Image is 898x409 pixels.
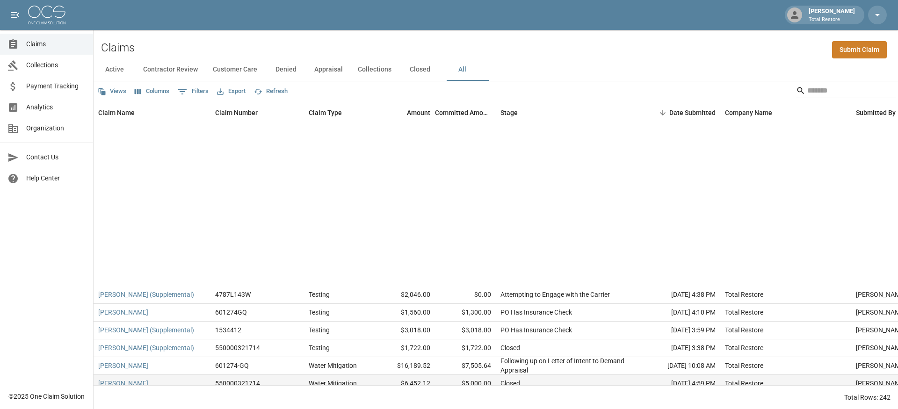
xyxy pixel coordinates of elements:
div: Amount [407,100,430,126]
p: Total Restore [809,16,855,24]
div: Company Name [720,100,851,126]
div: 601274GQ [215,308,247,317]
a: [PERSON_NAME] (Supplemental) [98,290,194,299]
span: Organization [26,123,86,133]
div: dynamic tabs [94,58,898,81]
div: Amount [374,100,435,126]
div: Date Submitted [669,100,716,126]
div: $2,046.00 [374,286,435,304]
button: Closed [399,58,441,81]
div: $1,560.00 [374,304,435,322]
span: Collections [26,60,86,70]
div: PO Has Insurance Check [500,325,572,335]
button: Denied [265,58,307,81]
button: Active [94,58,136,81]
div: PO Has Insurance Check [500,308,572,317]
div: Claim Number [215,100,258,126]
div: [DATE] 4:38 PM [636,286,720,304]
div: Testing [309,290,330,299]
span: Contact Us [26,152,86,162]
button: Customer Care [205,58,265,81]
div: Closed [500,379,520,388]
button: Collections [350,58,399,81]
div: $0.00 [435,286,496,304]
div: Committed Amount [435,100,496,126]
a: [PERSON_NAME] (Supplemental) [98,343,194,352]
div: [DATE] 4:10 PM [636,304,720,322]
div: Claim Name [94,100,210,126]
div: Company Name [725,100,772,126]
h2: Claims [101,41,135,55]
div: Total Restore [725,361,763,370]
div: $6,452.12 [374,375,435,393]
div: $7,505.64 [435,357,496,375]
div: Water Mitigation [309,361,357,370]
div: Attempting to Engage with the Carrier [500,290,610,299]
div: 1534412 [215,325,241,335]
a: [PERSON_NAME] [98,361,148,370]
div: Following up on Letter of Intent to Demand Appraisal [500,356,631,375]
div: Total Restore [725,343,763,352]
button: Views [95,84,129,99]
button: Appraisal [307,58,350,81]
div: Claim Type [304,100,374,126]
span: Help Center [26,173,86,183]
button: Select columns [132,84,172,99]
div: Search [796,83,896,100]
div: Closed [500,343,520,352]
div: Testing [309,343,330,352]
div: Testing [309,308,330,317]
div: $5,000.00 [435,375,496,393]
div: Total Restore [725,308,763,317]
div: Claim Name [98,100,135,126]
div: [DATE] 3:38 PM [636,339,720,357]
div: Claim Type [309,100,342,126]
div: [DATE] 3:59 PM [636,322,720,339]
div: 550000321714 [215,343,260,352]
div: 550000321714 [215,379,260,388]
button: Sort [656,106,669,119]
div: 601274-GQ [215,361,249,370]
button: Refresh [252,84,290,99]
div: Total Restore [725,379,763,388]
div: Total Restore [725,325,763,335]
div: $1,722.00 [435,339,496,357]
a: [PERSON_NAME] (Supplemental) [98,325,194,335]
button: Contractor Review [136,58,205,81]
div: Testing [309,325,330,335]
a: [PERSON_NAME] [98,308,148,317]
div: Claim Number [210,100,304,126]
span: Claims [26,39,86,49]
div: Stage [500,100,518,126]
div: $16,189.52 [374,357,435,375]
div: $3,018.00 [374,322,435,339]
div: $1,722.00 [374,339,435,357]
div: $3,018.00 [435,322,496,339]
div: $1,300.00 [435,304,496,322]
button: open drawer [6,6,24,24]
span: Analytics [26,102,86,112]
a: [PERSON_NAME] [98,379,148,388]
button: All [441,58,483,81]
button: Show filters [175,84,211,99]
div: [DATE] 10:08 AM [636,357,720,375]
div: Total Restore [725,290,763,299]
div: Water Mitigation [309,379,357,388]
div: Submitted By [856,100,896,126]
span: Payment Tracking [26,81,86,91]
img: ocs-logo-white-transparent.png [28,6,65,24]
button: Export [215,84,248,99]
div: Total Rows: 242 [844,393,891,402]
div: [DATE] 4:59 PM [636,375,720,393]
div: Committed Amount [435,100,491,126]
div: Date Submitted [636,100,720,126]
div: © 2025 One Claim Solution [8,392,85,401]
a: Submit Claim [832,41,887,58]
div: 4787L143W [215,290,251,299]
div: Stage [496,100,636,126]
div: [PERSON_NAME] [805,7,859,23]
